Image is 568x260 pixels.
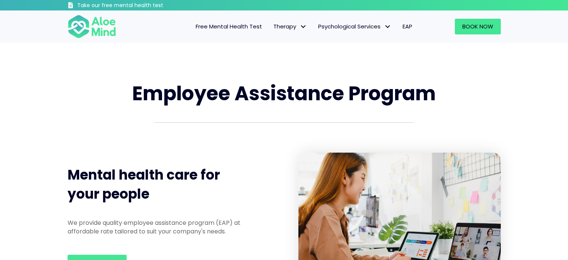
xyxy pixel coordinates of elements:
a: Take our free mental health test [68,2,203,10]
p: We provide quality employee assistance program (EAP) at affordable rate tailored to suit your com... [68,218,254,236]
span: Psychological Services [318,22,391,30]
span: Mental health care for your people [68,165,220,203]
span: Book Now [462,22,493,30]
nav: Menu [126,19,418,34]
span: Therapy [273,22,307,30]
span: Free Mental Health Test [196,22,262,30]
a: Free Mental Health Test [190,19,268,34]
a: TherapyTherapy: submenu [268,19,313,34]
img: Aloe mind Logo [68,14,116,39]
a: EAP [397,19,418,34]
span: Therapy: submenu [298,21,309,32]
a: Book Now [455,19,501,34]
h3: Take our free mental health test [77,2,203,9]
a: Psychological ServicesPsychological Services: submenu [313,19,397,34]
span: Employee Assistance Program [132,80,436,107]
span: Psychological Services: submenu [382,21,393,32]
span: EAP [403,22,412,30]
